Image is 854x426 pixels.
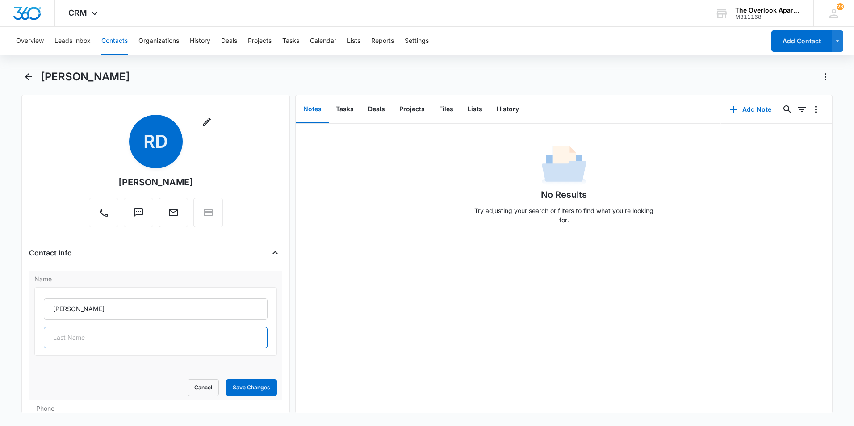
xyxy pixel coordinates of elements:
button: History [490,96,526,123]
div: notifications count [837,3,844,10]
input: Last Name [44,327,268,348]
button: Filters [795,102,809,117]
button: Notes [296,96,329,123]
a: Text [124,212,153,219]
button: Actions [818,70,833,84]
button: Close [268,246,282,260]
input: First Name [44,298,268,320]
button: Call [89,198,118,227]
button: Email [159,198,188,227]
button: Leads Inbox [54,27,91,55]
label: Name [34,274,277,284]
button: Add Note [721,99,780,120]
button: Lists [347,27,360,55]
button: History [190,27,210,55]
p: Try adjusting your search or filters to find what you’re looking for. [470,206,658,225]
div: account name [735,7,800,14]
button: Organizations [138,27,179,55]
button: Projects [392,96,432,123]
h4: Contact Info [29,247,72,258]
button: Save Changes [226,379,277,396]
span: 23 [837,3,844,10]
button: Overflow Menu [809,102,823,117]
a: Call [89,212,118,219]
button: Back [21,70,35,84]
button: Deals [221,27,237,55]
div: account id [735,14,800,20]
button: Deals [361,96,392,123]
button: Add Contact [771,30,832,52]
button: Lists [460,96,490,123]
button: Calendar [310,27,336,55]
h1: [PERSON_NAME] [41,70,130,84]
label: Phone [36,404,275,413]
img: No Data [542,143,586,188]
span: CRM [68,8,87,17]
button: Overview [16,27,44,55]
button: Projects [248,27,272,55]
button: Text [124,198,153,227]
button: Files [432,96,460,123]
a: Email [159,212,188,219]
span: RD [129,115,183,168]
button: Contacts [101,27,128,55]
button: Search... [780,102,795,117]
button: Cancel [188,379,219,396]
button: Reports [371,27,394,55]
button: Settings [405,27,429,55]
div: [PERSON_NAME] [118,175,193,189]
button: Tasks [282,27,299,55]
button: Tasks [329,96,361,123]
h1: No Results [541,188,587,201]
